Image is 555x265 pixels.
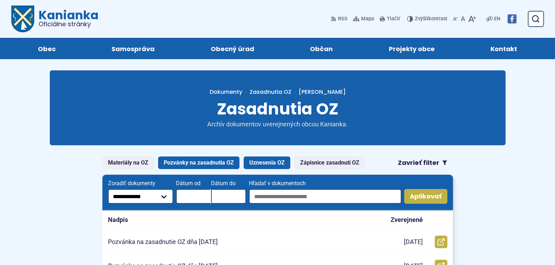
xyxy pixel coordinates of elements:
[361,15,374,23] span: Mapa
[176,189,211,204] input: Dátum od
[111,38,155,59] span: Samospráva
[39,21,99,27] span: Oficiálne stránky
[289,38,354,59] a: Občan
[494,15,500,23] span: EN
[190,38,275,59] a: Obecný úrad
[249,180,401,187] span: Hľadať v dokumentoch
[415,16,447,22] span: kontrast
[249,189,401,204] input: Hľadať v dokumentoch
[470,38,539,59] a: Kontakt
[108,189,174,204] select: Zoradiť dokumenty
[91,38,176,59] a: Samospráva
[211,189,246,204] input: Dátum do
[211,38,254,59] span: Obecný úrad
[387,16,400,22] span: Tlačiť
[291,88,346,96] a: [PERSON_NAME]
[176,180,211,187] span: Dátum od
[493,15,502,23] a: EN
[310,38,333,59] span: Občan
[108,238,218,246] p: Pozvánka na zasadnutie OZ dňa [DATE]
[108,180,174,187] span: Zoradiť dokumenty
[490,38,517,59] span: Kontakt
[352,12,375,26] a: Mapa
[331,12,349,26] a: RSS
[407,12,449,26] button: Zvýšiťkontrast
[194,120,362,128] p: Archív dokumentov uverejnených obcou Kanianka.
[17,38,77,59] a: Obec
[295,156,365,169] a: Zápisnice zasadnutí OZ
[210,88,242,96] span: Dokumenty
[391,216,423,224] p: Zverejnené
[398,159,439,167] span: Zavrieť filter
[338,15,347,23] span: RSS
[378,12,401,26] button: Tlačiť
[299,88,346,96] span: [PERSON_NAME]
[507,14,516,23] img: Prejsť na Facebook stránku
[368,38,456,59] a: Projekty obce
[404,189,447,204] button: Aplikovať
[11,6,34,32] img: Prejsť na domovskú stránku
[404,238,423,246] p: [DATE]
[11,6,99,32] a: Logo Kanianka, prejsť na domovskú stránku.
[158,156,239,169] a: Pozvánky na zasadnutia OZ
[415,16,428,22] span: Zvýšiť
[250,88,291,96] a: Zasadnutia OZ
[210,88,250,96] a: Dokumenty
[102,156,154,169] a: Materiály na OZ
[217,98,338,120] span: Zasadnutia OZ
[459,12,467,26] button: Nastaviť pôvodnú veľkosť písma
[467,12,478,26] button: Zväčšiť veľkosť písma
[392,156,453,169] button: Zavrieť filter
[34,9,99,27] span: Kanianka
[211,180,246,187] span: Dátum do
[452,12,459,26] button: Zmenšiť veľkosť písma
[244,156,290,169] a: Uznesenia OZ
[389,38,435,59] span: Projekty obce
[108,216,128,224] p: Nadpis
[38,38,56,59] span: Obec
